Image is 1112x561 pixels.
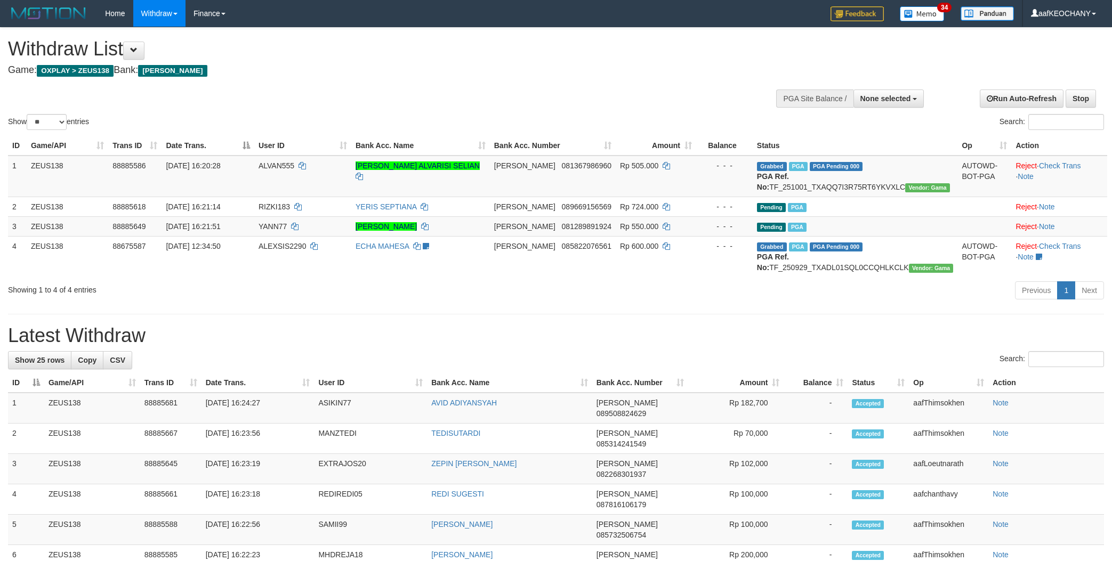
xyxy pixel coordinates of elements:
a: Show 25 rows [8,351,71,369]
td: · · [1011,156,1107,197]
span: Marked by aafanarl [789,162,808,171]
span: [DATE] 16:21:51 [166,222,220,231]
th: Balance: activate to sort column ascending [784,373,848,393]
span: Rp 724.000 [620,202,658,211]
div: - - - [700,201,748,212]
td: aafThimsokhen [909,393,988,424]
td: aafThimsokhen [909,424,988,454]
td: aafThimsokhen [909,515,988,545]
a: REDI SUGESTI [431,490,484,498]
td: 1 [8,156,27,197]
td: 1 [8,393,44,424]
th: Action [1011,136,1107,156]
span: 88675587 [112,242,146,250]
span: [PERSON_NAME] [494,202,555,211]
th: Bank Acc. Number: activate to sort column ascending [592,373,688,393]
a: Note [993,429,1009,437]
td: TF_250929_TXADL01SQL0CCQHLKCLK [753,236,958,277]
a: ECHA MAHESA [356,242,409,250]
span: Copy 085732506754 to clipboard [597,531,646,539]
td: - [784,424,848,454]
label: Search: [1000,351,1104,367]
td: Rp 100,000 [688,484,784,515]
a: Note [993,520,1009,529]
span: YANN77 [259,222,287,231]
b: PGA Ref. No: [757,253,789,272]
td: Rp 100,000 [688,515,784,545]
span: PGA Pending [810,242,863,251]
span: 88885618 [112,202,146,211]
th: Date Trans.: activate to sort column descending [162,136,254,156]
a: [PERSON_NAME] ALVARISI SELIAN [356,161,480,170]
span: Accepted [852,521,884,530]
a: Run Auto-Refresh [980,90,1063,108]
th: Amount: activate to sort column ascending [688,373,784,393]
th: Trans ID: activate to sort column ascending [140,373,202,393]
span: Accepted [852,460,884,469]
span: Show 25 rows [15,356,65,364]
td: aafchanthavy [909,484,988,515]
span: [PERSON_NAME] [494,242,555,250]
span: Marked by aafpengsreynich [789,242,808,251]
td: 88885667 [140,424,202,454]
span: Rp 550.000 [620,222,658,231]
td: - [784,454,848,484]
a: Note [1039,202,1055,211]
span: Copy 085822076561 to clipboard [562,242,611,250]
td: [DATE] 16:23:19 [202,454,315,484]
td: [DATE] 16:23:56 [202,424,315,454]
span: [PERSON_NAME] [597,459,658,468]
a: 1 [1057,281,1075,299]
td: AUTOWD-BOT-PGA [957,236,1011,277]
td: ZEUS138 [44,393,140,424]
h1: Withdraw List [8,38,731,60]
div: PGA Site Balance / [776,90,853,108]
span: [PERSON_NAME] [597,490,658,498]
span: None selected [860,94,911,103]
th: ID [8,136,27,156]
td: · · [1011,236,1107,277]
span: [PERSON_NAME] [597,429,658,437]
span: ALEXSIS2290 [259,242,307,250]
span: Copy 085314241549 to clipboard [597,440,646,448]
td: · [1011,197,1107,216]
span: [DATE] 16:20:28 [166,161,220,170]
a: Check Trans [1039,161,1081,170]
td: Rp 182,700 [688,393,784,424]
td: REDIREDI05 [314,484,427,515]
td: ZEUS138 [44,424,140,454]
a: Previous [1015,281,1058,299]
img: MOTION_logo.png [8,5,89,21]
span: [PERSON_NAME] [138,65,207,77]
span: Marked by aafanarl [788,203,807,212]
th: Bank Acc. Name: activate to sort column ascending [427,373,592,393]
span: 88885649 [112,222,146,231]
td: SAMII99 [314,515,427,545]
td: 3 [8,454,44,484]
td: ZEUS138 [44,484,140,515]
a: Reject [1016,242,1037,250]
span: Accepted [852,399,884,408]
span: PGA Pending [810,162,863,171]
span: RIZKI183 [259,202,290,211]
span: 34 [937,3,952,12]
th: ID: activate to sort column descending [8,373,44,393]
th: Bank Acc. Number: activate to sort column ascending [490,136,616,156]
a: AVID ADIYANSYAH [431,399,497,407]
td: ZEUS138 [27,236,108,277]
a: TEDISUTARDI [431,429,480,437]
td: 88885661 [140,484,202,515]
td: - [784,484,848,515]
img: Button%20Memo.svg [900,6,945,21]
td: ZEUS138 [27,216,108,236]
a: Reject [1016,161,1037,170]
span: Marked by aafanarl [788,223,807,232]
td: TF_251001_TXAQQ7I3R75RT6YKVXLC [753,156,958,197]
td: Rp 102,000 [688,454,784,484]
td: 88885645 [140,454,202,484]
a: [PERSON_NAME] [431,550,493,559]
td: ASIKIN77 [314,393,427,424]
span: Vendor URL: https://trx31.1velocity.biz [905,183,950,192]
a: Note [1018,253,1034,261]
span: Accepted [852,551,884,560]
